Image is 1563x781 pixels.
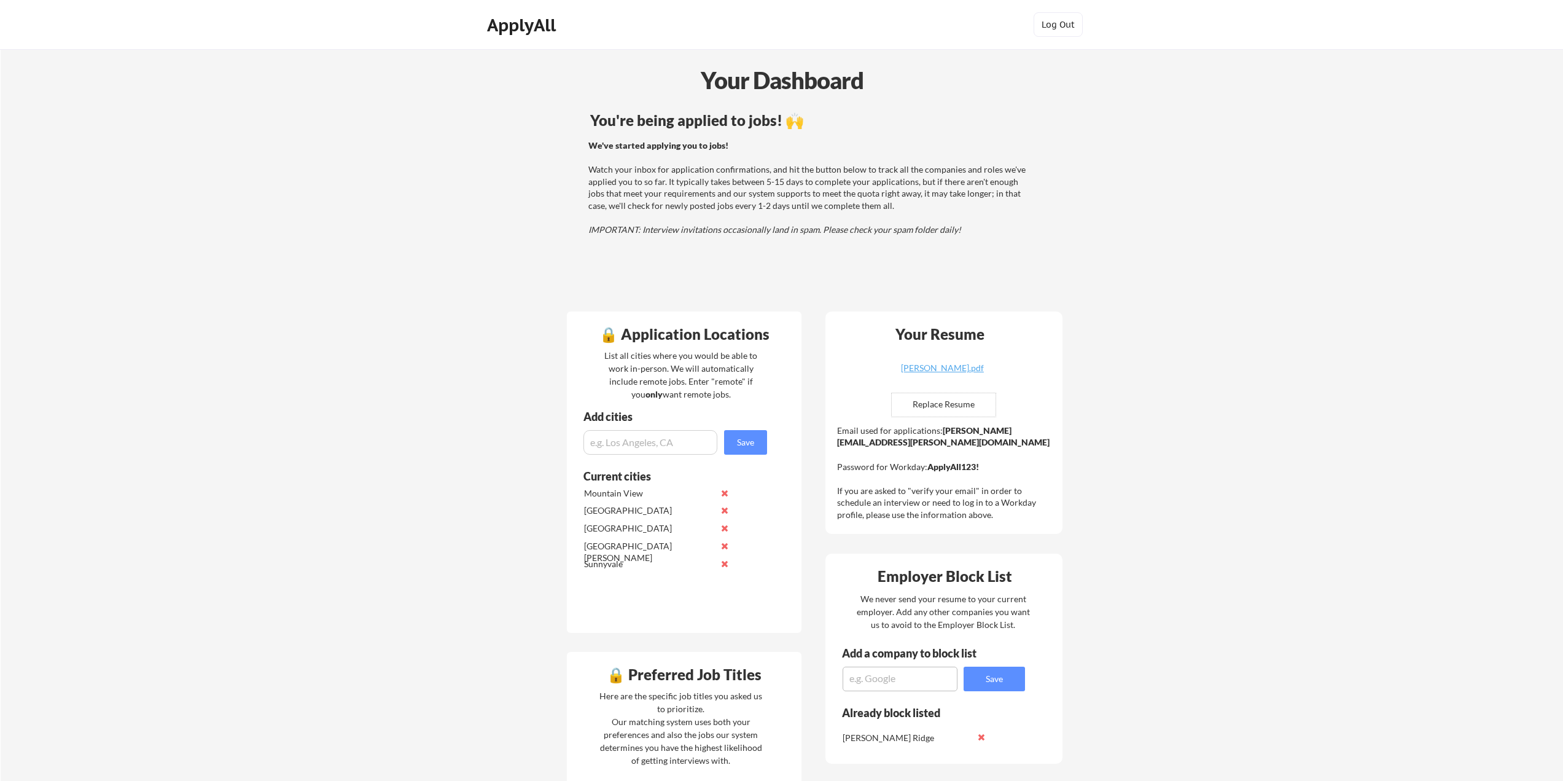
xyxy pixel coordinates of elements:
[856,592,1031,631] div: We never send your resume to your current employer. Add any other companies you want us to avoid ...
[583,430,717,455] input: e.g. Los Angeles, CA
[584,540,714,564] div: [GEOGRAPHIC_DATA][PERSON_NAME]
[487,15,559,36] div: ApplyAll
[570,667,798,682] div: 🔒 Preferred Job Titles
[1,63,1563,98] div: Your Dashboard
[879,327,1000,342] div: Your Resume
[869,364,1015,372] div: [PERSON_NAME].pdf
[570,327,798,342] div: 🔒 Application Locations
[596,689,765,767] div: Here are the specific job titles you asked us to prioritize. Our matching system uses both your p...
[583,471,754,482] div: Current cities
[645,389,663,399] strong: only
[837,425,1050,448] strong: [PERSON_NAME][EMAIL_ADDRESS][PERSON_NAME][DOMAIN_NAME]
[843,732,972,744] div: [PERSON_NAME] Ridge
[583,411,770,422] div: Add cities
[842,648,996,659] div: Add a company to block list
[724,430,767,455] button: Save
[588,140,728,151] strong: We've started applying you to jobs!
[588,139,1031,236] div: Watch your inbox for application confirmations, and hit the button below to track all the compani...
[584,522,714,535] div: [GEOGRAPHIC_DATA]
[927,461,979,472] strong: ApplyAll123!
[1034,12,1083,37] button: Log Out
[584,504,714,517] div: [GEOGRAPHIC_DATA]
[869,364,1015,383] a: [PERSON_NAME].pdf
[842,707,1008,718] div: Already block listed
[964,667,1025,691] button: Save
[830,569,1059,584] div: Employer Block List
[837,425,1054,521] div: Email used for applications: Password for Workday: If you are asked to "verify your email" in ord...
[584,558,714,570] div: Sunnyvale
[588,224,961,235] em: IMPORTANT: Interview invitations occasionally land in spam. Please check your spam folder daily!
[584,487,714,500] div: Mountain View
[590,113,1033,128] div: You're being applied to jobs! 🙌
[596,349,765,401] div: List all cities where you would be able to work in-person. We will automatically include remote j...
